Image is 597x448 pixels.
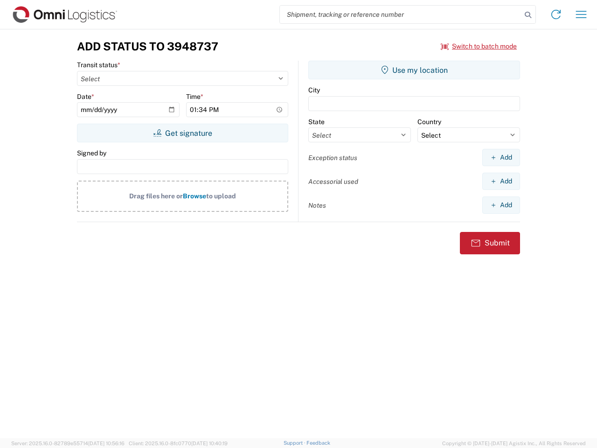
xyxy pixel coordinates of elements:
[206,192,236,200] span: to upload
[417,118,441,126] label: Country
[191,441,228,446] span: [DATE] 10:40:19
[308,154,357,162] label: Exception status
[482,196,520,214] button: Add
[280,6,521,23] input: Shipment, tracking or reference number
[77,92,94,101] label: Date
[129,192,183,200] span: Drag files here or
[77,149,106,157] label: Signed by
[186,92,203,101] label: Time
[308,201,326,210] label: Notes
[11,441,125,446] span: Server: 2025.16.0-82789e55714
[308,86,320,94] label: City
[129,441,228,446] span: Client: 2025.16.0-8fc0770
[284,440,307,446] a: Support
[482,149,520,166] button: Add
[308,118,325,126] label: State
[77,61,120,69] label: Transit status
[77,40,218,53] h3: Add Status to 3948737
[183,192,206,200] span: Browse
[306,440,330,446] a: Feedback
[308,61,520,79] button: Use my location
[88,441,125,446] span: [DATE] 10:56:16
[482,173,520,190] button: Add
[441,39,517,54] button: Switch to batch mode
[308,177,358,186] label: Accessorial used
[460,232,520,254] button: Submit
[442,439,586,448] span: Copyright © [DATE]-[DATE] Agistix Inc., All Rights Reserved
[77,124,288,142] button: Get signature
